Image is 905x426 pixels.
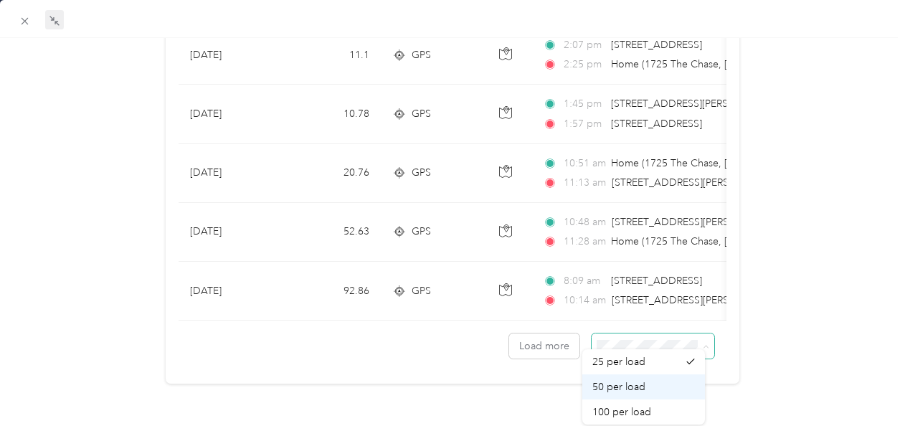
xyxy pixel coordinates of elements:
span: 11:28 am [564,234,605,250]
span: [STREET_ADDRESS][PERSON_NAME] [612,216,782,228]
span: 50 per load [592,381,645,393]
span: GPS [412,47,431,63]
span: GPS [412,283,431,299]
span: [STREET_ADDRESS] [611,39,702,51]
td: [DATE] [179,262,286,321]
td: [DATE] [179,144,286,203]
td: 20.76 [286,144,381,203]
span: 2:07 pm [564,37,605,53]
span: [STREET_ADDRESS] [611,118,702,130]
span: 2:25 pm [564,57,605,72]
span: 10:51 am [564,156,605,171]
span: 8:09 am [564,273,605,289]
span: GPS [412,106,431,122]
button: Load more [509,333,579,359]
span: [STREET_ADDRESS][PERSON_NAME] [612,176,782,189]
span: [STREET_ADDRESS][PERSON_NAME] [612,294,782,306]
td: [DATE] [179,203,286,262]
span: [STREET_ADDRESS][PERSON_NAME] [611,98,782,110]
span: 11:13 am [564,175,606,191]
span: 25 per load [592,356,645,368]
span: GPS [412,165,431,181]
td: 92.86 [286,262,381,321]
td: 10.78 [286,85,381,143]
td: [DATE] [179,26,286,85]
td: 11.1 [286,26,381,85]
span: 1:45 pm [564,96,605,112]
td: [DATE] [179,85,286,143]
iframe: Everlance-gr Chat Button Frame [825,346,905,426]
span: GPS [412,224,431,240]
span: 10:48 am [564,214,606,230]
span: [STREET_ADDRESS] [611,275,702,287]
span: 1:57 pm [564,116,605,132]
span: 100 per load [592,406,651,418]
td: 52.63 [286,203,381,262]
span: 10:14 am [564,293,606,308]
